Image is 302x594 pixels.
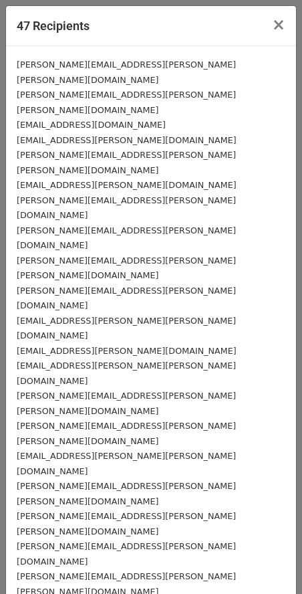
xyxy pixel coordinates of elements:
[17,421,236,446] small: [PERSON_NAME][EMAIL_ADDRESS][PERSON_NAME][PERSON_NAME][DOMAIN_NAME]
[17,135,237,145] small: [EMAIL_ADDRESS][PERSON_NAME][DOMAIN_NAME]
[17,511,236,536] small: [PERSON_NAME][EMAIL_ADDRESS][PERSON_NAME][PERSON_NAME][DOMAIN_NAME]
[17,346,237,356] small: [EMAIL_ADDRESS][PERSON_NAME][DOMAIN_NAME]
[17,150,236,175] small: [PERSON_NAME][EMAIL_ADDRESS][PERSON_NAME][PERSON_NAME][DOMAIN_NAME]
[17,60,236,85] small: [PERSON_NAME][EMAIL_ADDRESS][PERSON_NAME][PERSON_NAME][DOMAIN_NAME]
[17,17,90,35] h5: 47 Recipients
[17,391,236,416] small: [PERSON_NAME][EMAIL_ADDRESS][PERSON_NAME][PERSON_NAME][DOMAIN_NAME]
[17,541,236,567] small: [PERSON_NAME][EMAIL_ADDRESS][PERSON_NAME][DOMAIN_NAME]
[235,530,302,594] iframe: Chat Widget
[17,316,236,341] small: [EMAIL_ADDRESS][PERSON_NAME][PERSON_NAME][DOMAIN_NAME]
[272,15,285,34] span: ×
[17,90,236,115] small: [PERSON_NAME][EMAIL_ADDRESS][PERSON_NAME][PERSON_NAME][DOMAIN_NAME]
[17,225,236,251] small: [PERSON_NAME][EMAIL_ADDRESS][PERSON_NAME][DOMAIN_NAME]
[17,481,236,506] small: [PERSON_NAME][EMAIL_ADDRESS][PERSON_NAME][PERSON_NAME][DOMAIN_NAME]
[17,361,236,386] small: [EMAIL_ADDRESS][PERSON_NAME][PERSON_NAME][DOMAIN_NAME]
[17,120,166,130] small: [EMAIL_ADDRESS][DOMAIN_NAME]
[17,256,236,281] small: [PERSON_NAME][EMAIL_ADDRESS][PERSON_NAME][PERSON_NAME][DOMAIN_NAME]
[17,180,237,190] small: [EMAIL_ADDRESS][PERSON_NAME][DOMAIN_NAME]
[17,451,236,476] small: [EMAIL_ADDRESS][PERSON_NAME][PERSON_NAME][DOMAIN_NAME]
[17,195,236,221] small: [PERSON_NAME][EMAIL_ADDRESS][PERSON_NAME][DOMAIN_NAME]
[17,286,236,311] small: [PERSON_NAME][EMAIL_ADDRESS][PERSON_NAME][DOMAIN_NAME]
[261,6,296,43] button: Close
